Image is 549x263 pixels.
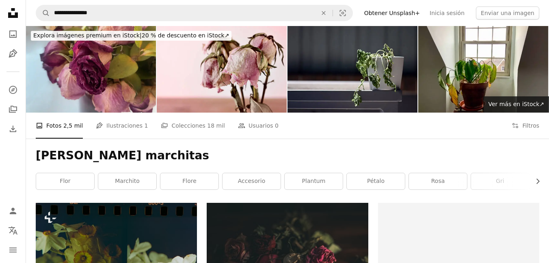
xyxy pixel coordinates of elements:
[333,5,352,21] button: Búsqueda visual
[26,26,236,46] a: Explora imágenes premium en iStock|20 % de descuento en iStock↗
[36,5,50,21] button: Buscar en Unsplash
[161,113,225,139] a: Colecciones 18 mil
[207,253,368,260] a: Un ramo de flores que están sentadas sobre una mesa
[347,173,405,189] a: pétalo
[5,46,21,62] a: Ilustraciones
[33,32,142,39] span: Explora imágenes premium en iStock |
[530,173,539,189] button: desplazar lista a la derecha
[483,96,549,113] a: Ver más en iStock↗
[144,121,148,130] span: 1
[96,113,148,139] a: Ilustraciones 1
[36,253,197,260] a: una tira de película con un ramo de flores
[275,121,279,130] span: 0
[5,242,21,258] button: Menú
[5,121,21,137] a: Historial de descargas
[26,26,156,113] img: Dead roses in a vase on table
[512,113,539,139] button: Filtros
[33,32,229,39] span: 20 % de descuento en iStock ↗
[160,173,218,189] a: flore
[98,173,156,189] a: marchito
[36,148,539,163] h1: [PERSON_NAME] marchitas
[409,173,467,189] a: rosa
[5,82,21,98] a: Explorar
[488,101,544,107] span: Ver más en iStock ↗
[207,121,225,130] span: 18 mil
[238,113,279,139] a: Usuarios 0
[5,222,21,239] button: Idioma
[36,173,94,189] a: flor
[157,26,287,113] img: Flores de rosas marchitas de cerca
[287,26,417,113] img: dying planta.
[425,7,469,20] a: Inicia sesión
[285,173,343,189] a: plantum
[223,173,281,189] a: accesorio
[359,7,425,20] a: Obtener Unsplash+
[36,5,353,21] form: Encuentra imágenes en todo el sitio
[471,173,529,189] a: gri
[5,26,21,42] a: Fotos
[418,26,548,113] img: Planta de interior marchita por Dormer Window
[315,5,333,21] button: Borrar
[5,203,21,219] a: Iniciar sesión / Registrarse
[5,101,21,117] a: Colecciones
[476,7,539,20] button: Enviar una imagen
